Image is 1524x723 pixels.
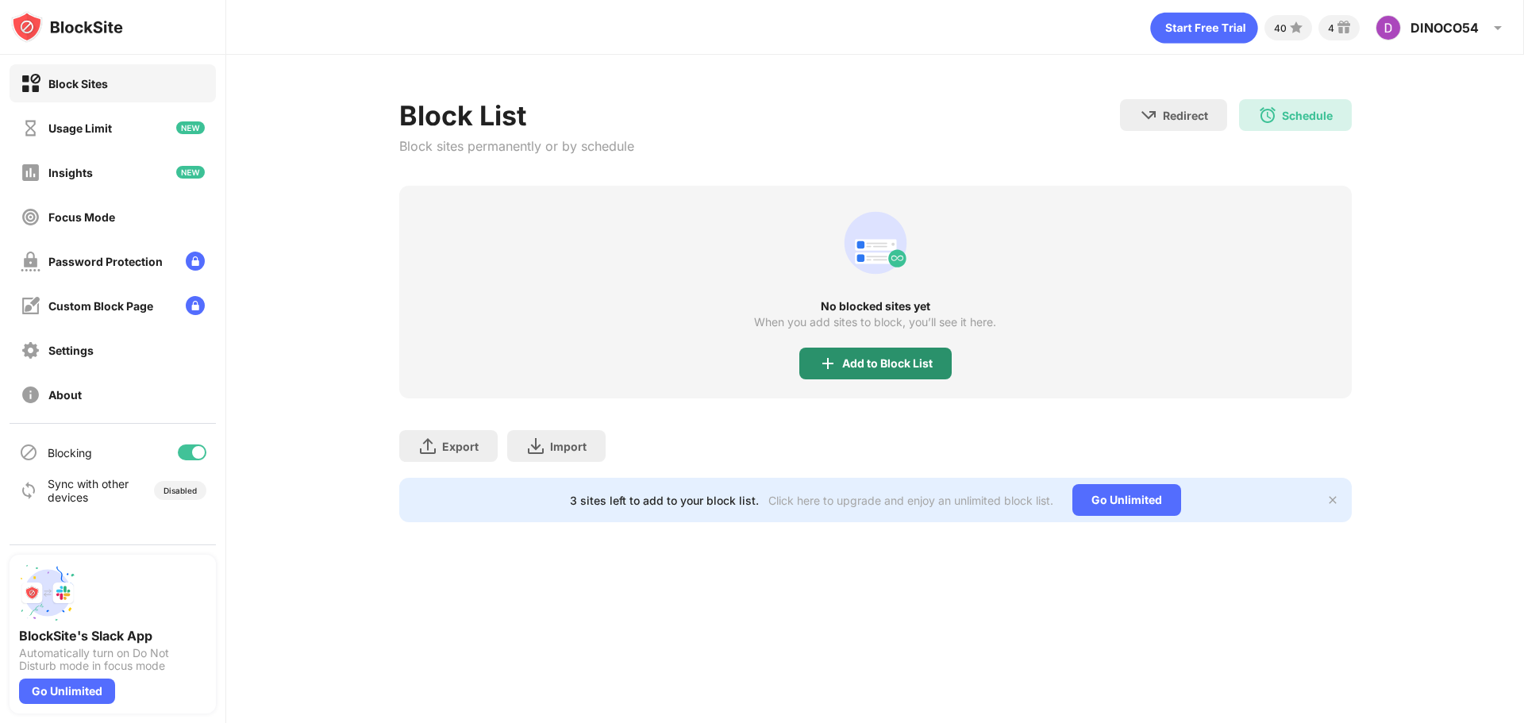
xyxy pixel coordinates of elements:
div: Export [442,440,479,453]
img: insights-off.svg [21,163,40,183]
div: Automatically turn on Do Not Disturb mode in focus mode [19,647,206,672]
div: Block Sites [48,77,108,90]
img: block-on.svg [21,74,40,94]
div: BlockSite's Slack App [19,628,206,644]
div: Block List [399,99,634,132]
img: blocking-icon.svg [19,443,38,462]
img: focus-off.svg [21,207,40,227]
div: animation [837,205,914,281]
img: new-icon.svg [176,166,205,179]
img: lock-menu.svg [186,296,205,315]
img: push-slack.svg [19,564,76,621]
img: ACg8ocLZEloG8Y9OCAOAENP3QQY6-oVm-rn0N8LwyG9LbH1ELBf33g=s96-c [1376,15,1401,40]
div: No blocked sites yet [399,300,1352,313]
div: Focus Mode [48,210,115,224]
div: 3 sites left to add to your block list. [570,494,759,507]
img: logo-blocksite.svg [11,11,123,43]
img: about-off.svg [21,385,40,405]
div: animation [1150,12,1258,44]
div: 4 [1328,22,1334,34]
div: Go Unlimited [1072,484,1181,516]
div: About [48,388,82,402]
div: Go Unlimited [19,679,115,704]
div: 40 [1274,22,1287,34]
div: Password Protection [48,255,163,268]
div: Block sites permanently or by schedule [399,138,634,154]
img: reward-small.svg [1334,18,1353,37]
img: settings-off.svg [21,340,40,360]
img: lock-menu.svg [186,252,205,271]
div: Insights [48,166,93,179]
div: Import [550,440,587,453]
img: points-small.svg [1287,18,1306,37]
div: Redirect [1163,109,1208,122]
img: customize-block-page-off.svg [21,296,40,316]
div: Blocking [48,446,92,460]
div: Usage Limit [48,121,112,135]
img: time-usage-off.svg [21,118,40,138]
img: x-button.svg [1326,494,1339,506]
div: Sync with other devices [48,477,129,504]
div: Settings [48,344,94,357]
div: DINOCO54 [1410,20,1479,36]
img: sync-icon.svg [19,481,38,500]
div: Schedule [1282,109,1333,122]
img: new-icon.svg [176,121,205,134]
div: Custom Block Page [48,299,153,313]
div: When you add sites to block, you’ll see it here. [754,316,996,329]
div: Add to Block List [842,357,933,370]
div: Click here to upgrade and enjoy an unlimited block list. [768,494,1053,507]
div: Disabled [164,486,197,495]
img: password-protection-off.svg [21,252,40,271]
